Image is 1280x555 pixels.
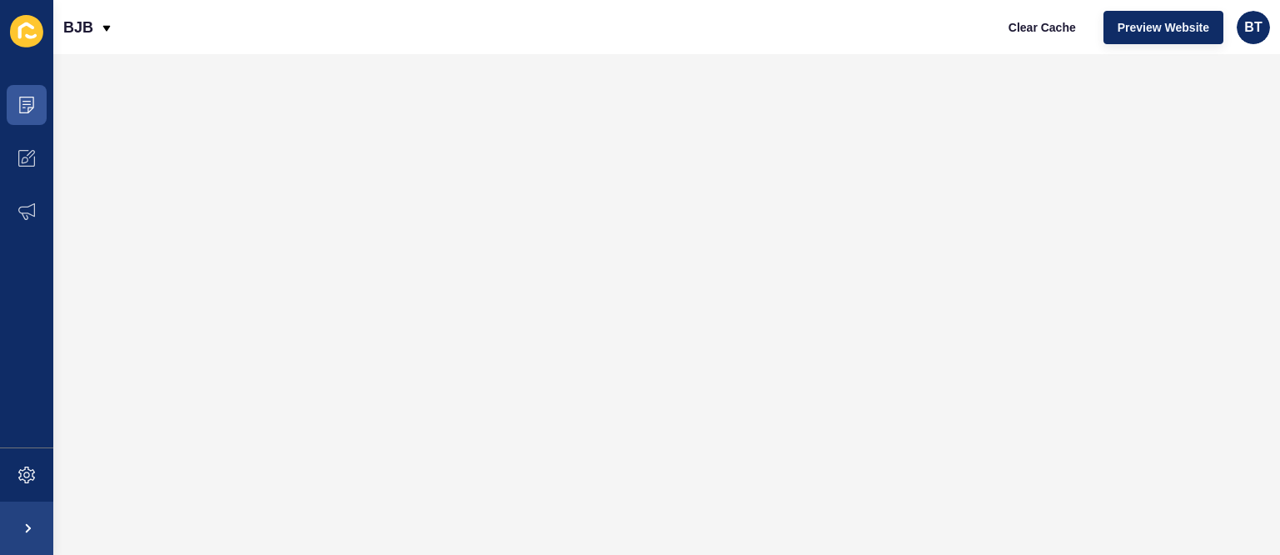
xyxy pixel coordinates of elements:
[1118,19,1209,36] span: Preview Website
[63,7,93,48] p: BJB
[1009,19,1076,36] span: Clear Cache
[994,11,1090,44] button: Clear Cache
[1244,19,1262,36] span: BT
[1103,11,1223,44] button: Preview Website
